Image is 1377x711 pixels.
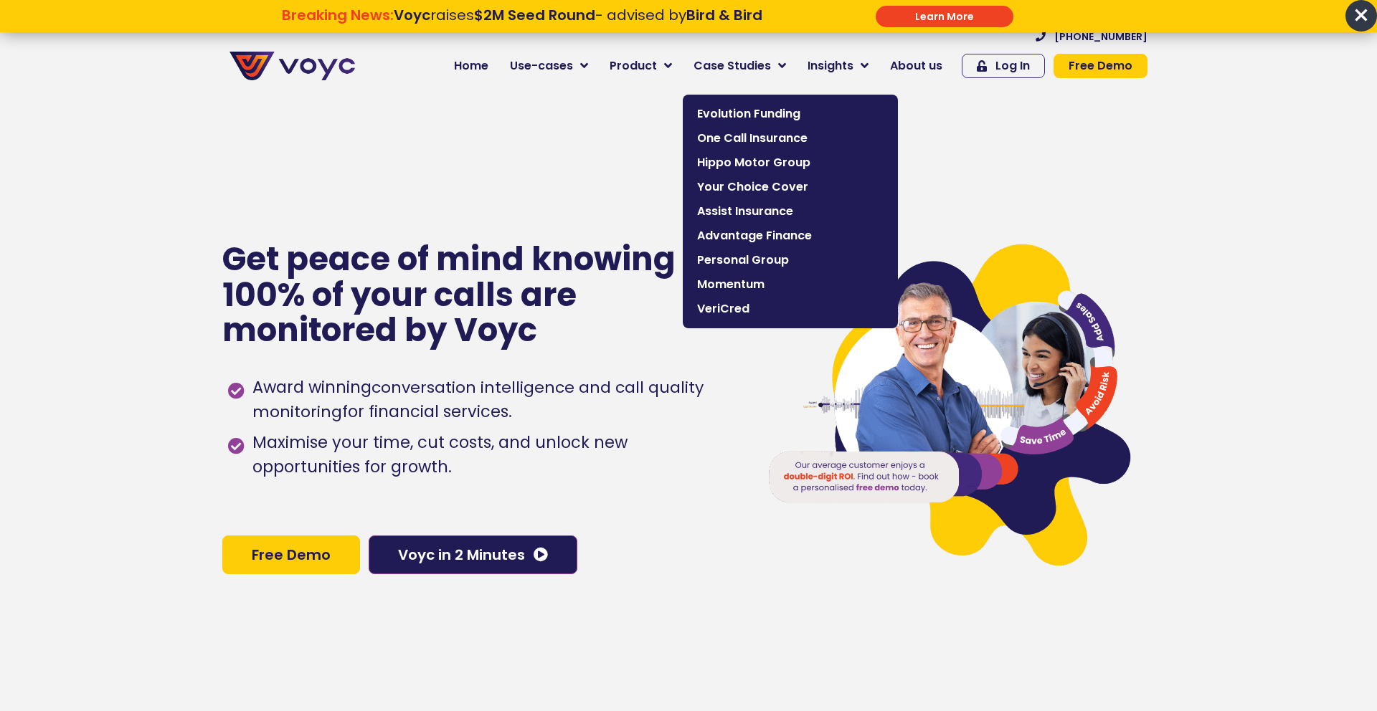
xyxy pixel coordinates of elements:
span: [PHONE_NUMBER] [1054,32,1147,42]
span: Your Choice Cover [697,178,884,196]
p: Get peace of mind knowing that 100% of your calls are monitored by Voyc [222,242,755,348]
a: Insights [797,52,879,80]
a: One Call Insurance [690,126,891,151]
span: Evolution Funding [697,105,884,123]
a: Use-cases [499,52,599,80]
a: Home [443,52,499,80]
a: Log In [962,54,1045,78]
a: Advantage Finance [690,224,891,248]
div: Submit [876,6,1013,27]
div: Breaking News: Voyc raises $2M Seed Round - advised by Bird & Bird [209,6,836,41]
a: Personal Group [690,248,891,272]
a: Free Demo [1054,54,1147,78]
span: Log In [995,60,1030,72]
span: Case Studies [694,57,771,75]
span: Award winning for financial services. [249,376,739,424]
span: About us [890,57,942,75]
a: [PHONE_NUMBER] [1036,32,1147,42]
a: Evolution Funding [690,102,891,126]
span: Insights [808,57,853,75]
a: Your Choice Cover [690,175,891,199]
span: Product [610,57,657,75]
span: Use-cases [510,57,573,75]
span: One Call Insurance [697,130,884,147]
strong: Bird & Bird [686,5,762,25]
span: Momentum [697,276,884,293]
span: Voyc in 2 Minutes [398,548,525,562]
strong: $2M Seed Round [474,5,595,25]
a: VeriCred [690,297,891,321]
span: Home [454,57,488,75]
a: Momentum [690,272,891,297]
a: Free Demo [222,535,360,574]
span: VeriCred [697,300,884,318]
span: Personal Group [697,252,884,269]
a: Product [599,52,683,80]
h1: conversation intelligence and call quality monitoring [252,376,704,423]
span: raises - advised by [394,5,762,25]
strong: Breaking News: [282,5,394,25]
img: voyc-full-logo [229,52,355,80]
span: Free Demo [1069,60,1132,72]
a: About us [879,52,953,80]
span: Hippo Motor Group [697,154,884,171]
span: Maximise your time, cut costs, and unlock new opportunities for growth. [249,431,739,479]
a: Case Studies [683,52,797,80]
a: Assist Insurance [690,199,891,224]
a: Hippo Motor Group [690,151,891,175]
span: Assist Insurance [697,203,884,220]
span: Advantage Finance [697,227,884,244]
strong: Voyc [394,5,430,25]
a: Voyc in 2 Minutes [369,535,577,574]
span: Free Demo [252,548,331,562]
